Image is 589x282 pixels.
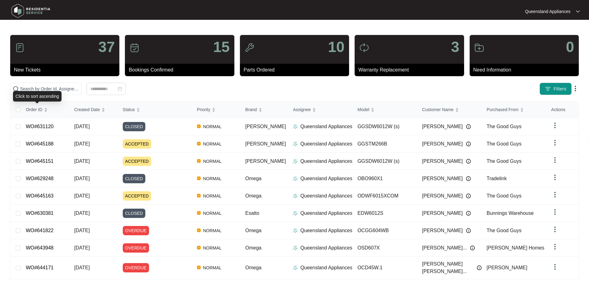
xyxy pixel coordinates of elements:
img: Assigner Icon [293,141,298,146]
span: CLOSED [123,122,146,131]
span: [PERSON_NAME] [422,123,463,130]
td: OCGG604WB [352,222,417,239]
p: Queensland Appliances [300,244,352,252]
th: Brand [240,102,288,118]
span: Brand [245,106,257,113]
td: OSD607X [352,239,417,257]
img: Vercel Logo [197,124,201,128]
span: Omega [245,193,261,198]
img: icon [130,43,139,53]
th: Purchased From [482,102,546,118]
img: Assigner Icon [293,193,298,198]
span: NORMAL [201,123,224,130]
img: Info icon [466,141,471,146]
img: Vercel Logo [197,142,201,145]
span: [DATE] [74,245,90,250]
span: CLOSED [123,174,146,183]
img: Assigner Icon [293,176,298,181]
th: Status [118,102,192,118]
td: EDW6012S [352,205,417,222]
span: Omega [245,265,261,270]
span: Customer Name [422,106,454,113]
span: [PERSON_NAME] [422,227,463,234]
td: OBO960X1 [352,170,417,187]
span: CLOSED [123,209,146,218]
span: NORMAL [201,158,224,165]
span: The Good Guys [487,193,522,198]
img: Assigner Icon [293,265,298,270]
p: New Tickets [14,66,119,74]
span: Order ID [26,106,42,113]
span: OVERDUE [123,226,149,235]
span: Status [123,106,135,113]
span: NORMAL [201,175,224,182]
span: [PERSON_NAME] [245,141,286,146]
img: dropdown arrow [551,263,559,271]
img: Info icon [477,265,482,270]
p: Queensland Appliances [300,158,352,165]
td: OCD45W.1 [352,257,417,279]
span: The Good Guys [487,228,522,233]
span: ACCEPTED [123,139,151,149]
span: OVERDUE [123,263,149,272]
img: Assigner Icon [293,159,298,164]
p: Queensland Appliances [525,8,570,15]
span: [PERSON_NAME]... [422,244,467,252]
img: filter icon [545,86,551,92]
span: Bunnings Warehouse [487,210,534,216]
span: [DATE] [74,124,90,129]
img: Info icon [466,159,471,164]
img: Vercel Logo [197,246,201,249]
img: dropdown arrow [551,156,559,164]
td: GGSDW6012W (s) [352,153,417,170]
th: Assignee [288,102,352,118]
span: Created Date [74,106,100,113]
span: [PERSON_NAME] [245,124,286,129]
span: The Good Guys [487,124,522,129]
button: filter iconFilters [540,83,572,95]
img: Info icon [466,193,471,198]
span: Tradelink [487,176,507,181]
span: NORMAL [201,210,224,217]
p: Queensland Appliances [300,227,352,234]
img: Assigner Icon [293,124,298,129]
span: ACCEPTED [123,191,151,201]
p: Queensland Appliances [300,192,352,200]
span: [PERSON_NAME] [245,158,286,164]
input: Search by Order Id, Assignee Name, Customer Name, Brand and Model [20,85,79,92]
img: dropdown arrow [551,208,559,216]
span: [DATE] [74,228,90,233]
span: [DATE] [74,176,90,181]
p: Parts Ordered [244,66,349,74]
img: Vercel Logo [197,159,201,163]
img: Assigner Icon [293,211,298,216]
th: Customer Name [417,102,482,118]
span: Model [357,106,369,113]
span: [PERSON_NAME] [422,175,463,182]
img: dropdown arrow [551,191,559,198]
img: Assigner Icon [293,228,298,233]
img: Vercel Logo [197,176,201,180]
span: Priority [197,106,211,113]
img: Vercel Logo [197,211,201,215]
span: NORMAL [201,140,224,148]
th: Model [352,102,417,118]
span: Omega [245,176,261,181]
span: [PERSON_NAME] [422,192,463,200]
img: Vercel Logo [197,266,201,269]
a: WO#641822 [26,228,53,233]
span: [PERSON_NAME] [422,158,463,165]
a: WO#644171 [26,265,53,270]
img: dropdown arrow [551,243,559,250]
span: ACCEPTED [123,157,151,166]
span: Omega [245,228,261,233]
p: 10 [328,40,344,54]
th: Created Date [69,102,118,118]
span: Purchased From [487,106,519,113]
span: The Good Guys [487,141,522,146]
span: [PERSON_NAME] [422,140,463,148]
p: Need Information [473,66,579,74]
img: Info icon [466,124,471,129]
span: [PERSON_NAME] [422,210,463,217]
img: icon [474,43,484,53]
